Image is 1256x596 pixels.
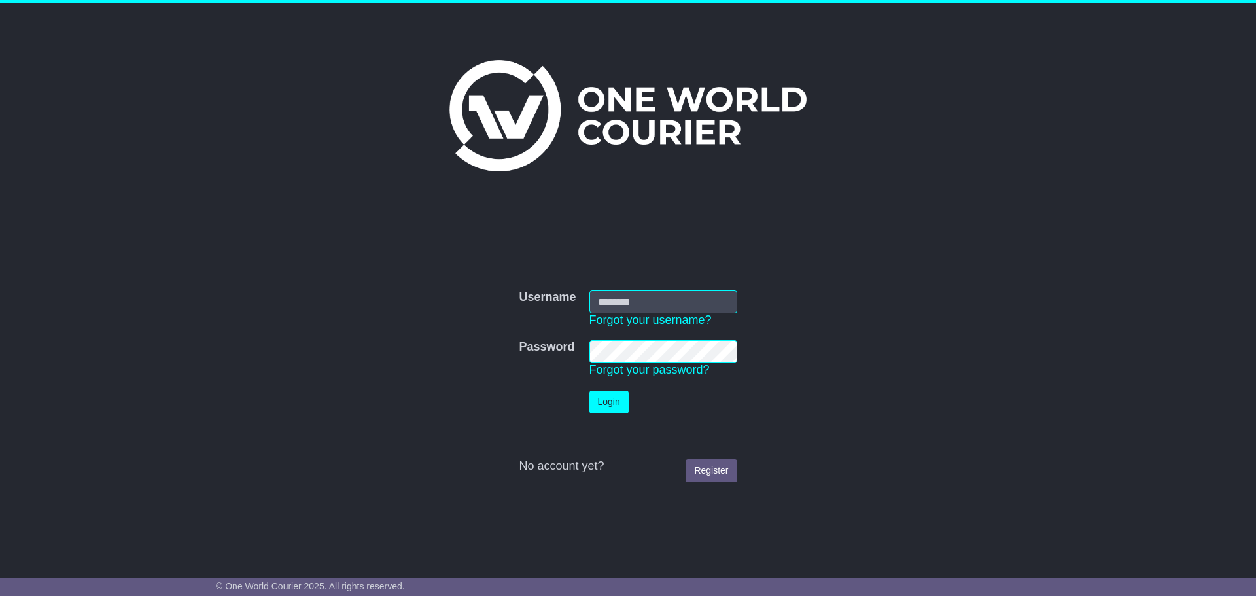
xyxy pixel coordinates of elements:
a: Register [686,459,737,482]
span: © One World Courier 2025. All rights reserved. [216,581,405,591]
label: Password [519,340,574,355]
a: Forgot your password? [589,363,710,376]
button: Login [589,391,629,413]
div: No account yet? [519,459,737,474]
img: One World [449,60,807,171]
a: Forgot your username? [589,313,712,326]
label: Username [519,290,576,305]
